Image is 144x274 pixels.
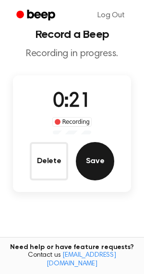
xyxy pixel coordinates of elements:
[8,48,136,60] p: Recording in progress.
[6,251,138,268] span: Contact us
[10,6,64,25] a: Beep
[8,29,136,40] h1: Record a Beep
[76,142,114,180] button: Save Audio Record
[30,142,68,180] button: Delete Audio Record
[52,117,92,127] div: Recording
[88,4,134,27] a: Log Out
[53,92,91,112] span: 0:21
[47,252,116,267] a: [EMAIL_ADDRESS][DOMAIN_NAME]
